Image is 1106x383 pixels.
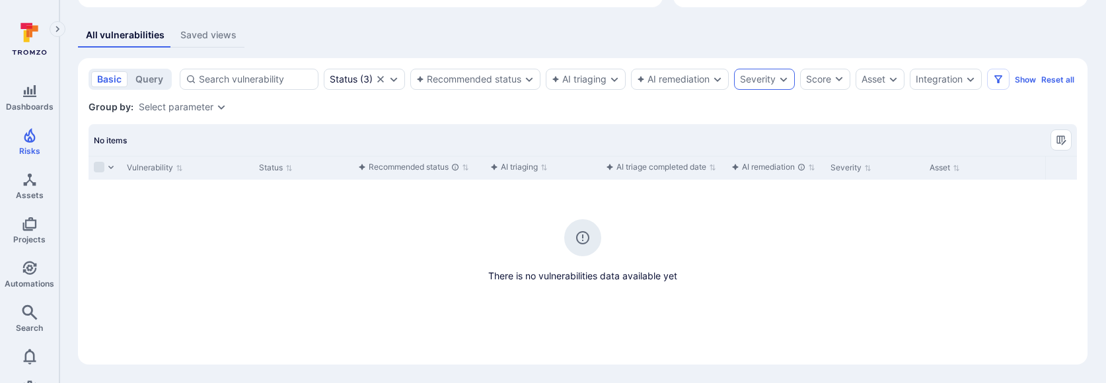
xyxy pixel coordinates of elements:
[358,160,459,174] div: Recommended status
[806,73,831,86] div: Score
[930,162,960,173] button: Sort by Asset
[731,162,815,172] button: Sort by function(){return k.createElement(dN.A,{direction:"row",alignItems:"center",gap:4},k.crea...
[89,180,1077,283] div: no results
[1041,75,1074,85] button: Reset all
[862,74,885,85] button: Asset
[358,162,469,172] button: Sort by function(){return k.createElement(dN.A,{direction:"row",alignItems:"center",gap:4},k.crea...
[129,71,169,87] button: query
[89,269,1077,283] span: There is no vulnerabilities data available yet
[13,234,46,244] span: Projects
[50,21,65,37] button: Expand navigation menu
[916,74,963,85] button: Integration
[637,74,710,85] button: AI remediation
[965,74,976,85] button: Expand dropdown
[388,74,399,85] button: Expand dropdown
[330,74,373,85] div: ( 3 )
[94,162,104,172] span: Select all rows
[778,74,789,85] button: Expand dropdown
[53,24,62,35] i: Expand navigation menu
[330,74,357,85] div: Status
[91,71,128,87] button: basic
[712,74,723,85] button: Expand dropdown
[490,160,538,174] div: AI triaging
[127,162,183,173] button: Sort by Vulnerability
[19,146,40,156] span: Risks
[731,160,805,174] div: AI remediation
[888,74,899,85] button: Expand dropdown
[89,100,133,114] span: Group by:
[5,279,54,289] span: Automations
[552,74,607,85] button: AI triaging
[216,102,227,112] button: Expand dropdown
[606,160,706,174] div: AI triage completed date
[139,102,213,112] button: Select parameter
[524,74,535,85] button: Expand dropdown
[199,73,313,86] input: Search vulnerability
[16,323,43,333] span: Search
[1051,129,1072,151] button: Manage columns
[259,162,293,173] button: Sort by Status
[416,74,521,85] button: Recommended status
[987,69,1010,90] button: Filters
[609,74,620,85] button: Expand dropdown
[490,162,548,172] button: Sort by function(){return k.createElement(dN.A,{direction:"row",alignItems:"center",gap:4},k.crea...
[330,74,373,85] button: Status(3)
[800,69,850,90] button: Score
[139,102,227,112] div: grouping parameters
[78,23,1088,48] div: assets tabs
[16,190,44,200] span: Assets
[375,74,386,85] button: Clear selection
[94,135,127,145] span: No items
[1015,75,1036,85] button: Show
[606,162,716,172] button: Sort by function(){return k.createElement(dN.A,{direction:"row",alignItems:"center",gap:4},k.crea...
[740,74,776,85] button: Severity
[830,162,871,173] button: Sort by Severity
[6,102,54,112] span: Dashboards
[86,28,165,42] div: All vulnerabilities
[180,28,237,42] div: Saved views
